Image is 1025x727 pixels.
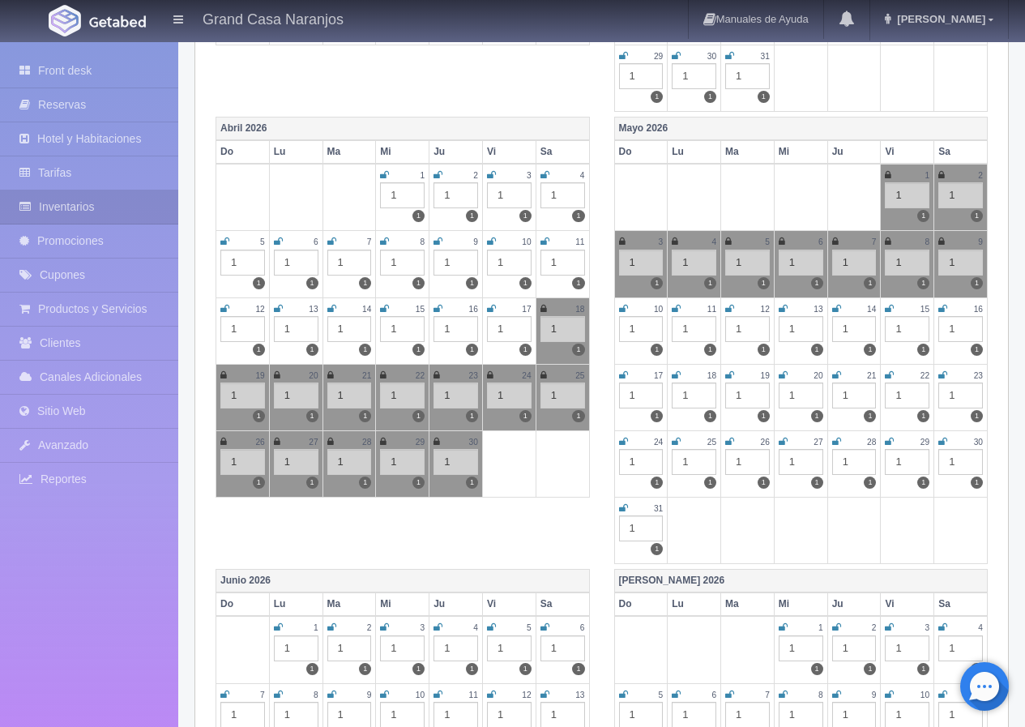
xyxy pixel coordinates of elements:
label: 1 [466,277,478,289]
small: 5 [765,237,770,246]
small: 12 [761,305,770,314]
small: 29 [920,438,929,447]
small: 29 [654,52,663,61]
small: 9 [473,237,478,246]
small: 14 [867,305,876,314]
label: 1 [519,210,532,222]
div: 1 [779,635,823,661]
div: 1 [672,316,716,342]
th: [PERSON_NAME] 2026 [614,570,988,593]
small: 3 [527,171,532,180]
small: 12 [255,305,264,314]
small: 6 [711,691,716,699]
small: 16 [469,305,478,314]
small: 21 [867,371,876,380]
small: 7 [260,691,265,699]
small: 29 [416,438,425,447]
small: 1 [314,623,318,632]
small: 15 [920,305,929,314]
label: 1 [811,344,823,356]
label: 1 [466,477,478,489]
small: 21 [362,371,371,380]
small: 6 [580,623,585,632]
small: 19 [761,371,770,380]
h4: Grand Casa Naranjos [203,8,344,28]
small: 22 [416,371,425,380]
th: Do [614,140,668,164]
div: 1 [487,182,532,208]
div: 1 [487,250,532,276]
div: 1 [433,449,478,475]
th: Ju [429,140,483,164]
label: 1 [412,410,425,422]
label: 1 [811,410,823,422]
small: 17 [654,371,663,380]
div: 1 [220,449,265,475]
label: 1 [971,210,983,222]
small: 8 [420,237,425,246]
div: 1 [885,383,929,408]
small: 30 [707,52,716,61]
small: 12 [522,691,531,699]
div: 1 [380,182,425,208]
small: 5 [659,691,664,699]
small: 9 [872,691,877,699]
label: 1 [466,410,478,422]
div: 1 [885,635,929,661]
th: Ma [721,140,775,164]
div: 1 [672,250,716,276]
div: 1 [274,449,318,475]
small: 2 [978,171,983,180]
small: 8 [818,691,823,699]
div: 1 [725,383,770,408]
div: 1 [220,316,265,342]
th: Sa [934,592,988,616]
th: Do [614,592,668,616]
small: 22 [920,371,929,380]
small: 28 [867,438,876,447]
div: 1 [274,250,318,276]
div: 1 [725,316,770,342]
div: 1 [220,383,265,408]
th: Do [216,140,270,164]
label: 1 [412,477,425,489]
small: 31 [654,504,663,513]
div: 1 [725,250,770,276]
small: 27 [309,438,318,447]
label: 1 [758,477,770,489]
small: 27 [814,438,822,447]
small: 31 [761,52,770,61]
label: 1 [466,344,478,356]
label: 1 [758,344,770,356]
small: 5 [260,237,265,246]
label: 1 [359,477,371,489]
small: 8 [925,237,930,246]
label: 1 [917,410,929,422]
label: 1 [572,277,584,289]
label: 1 [811,277,823,289]
small: 10 [522,237,531,246]
label: 1 [704,344,716,356]
th: Ma [322,140,376,164]
label: 1 [306,344,318,356]
small: 3 [925,623,930,632]
label: 1 [811,477,823,489]
label: 1 [917,663,929,675]
label: 1 [651,91,663,103]
label: 1 [704,410,716,422]
th: Ma [721,592,775,616]
th: Sa [536,592,589,616]
small: 2 [473,171,478,180]
div: 1 [779,449,823,475]
th: Ma [322,592,376,616]
div: 1 [938,635,983,661]
small: 15 [416,305,425,314]
small: 23 [469,371,478,380]
label: 1 [519,344,532,356]
label: 1 [306,477,318,489]
label: 1 [519,277,532,289]
label: 1 [651,543,663,555]
label: 1 [306,663,318,675]
th: Sa [934,140,988,164]
small: 2 [872,623,877,632]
